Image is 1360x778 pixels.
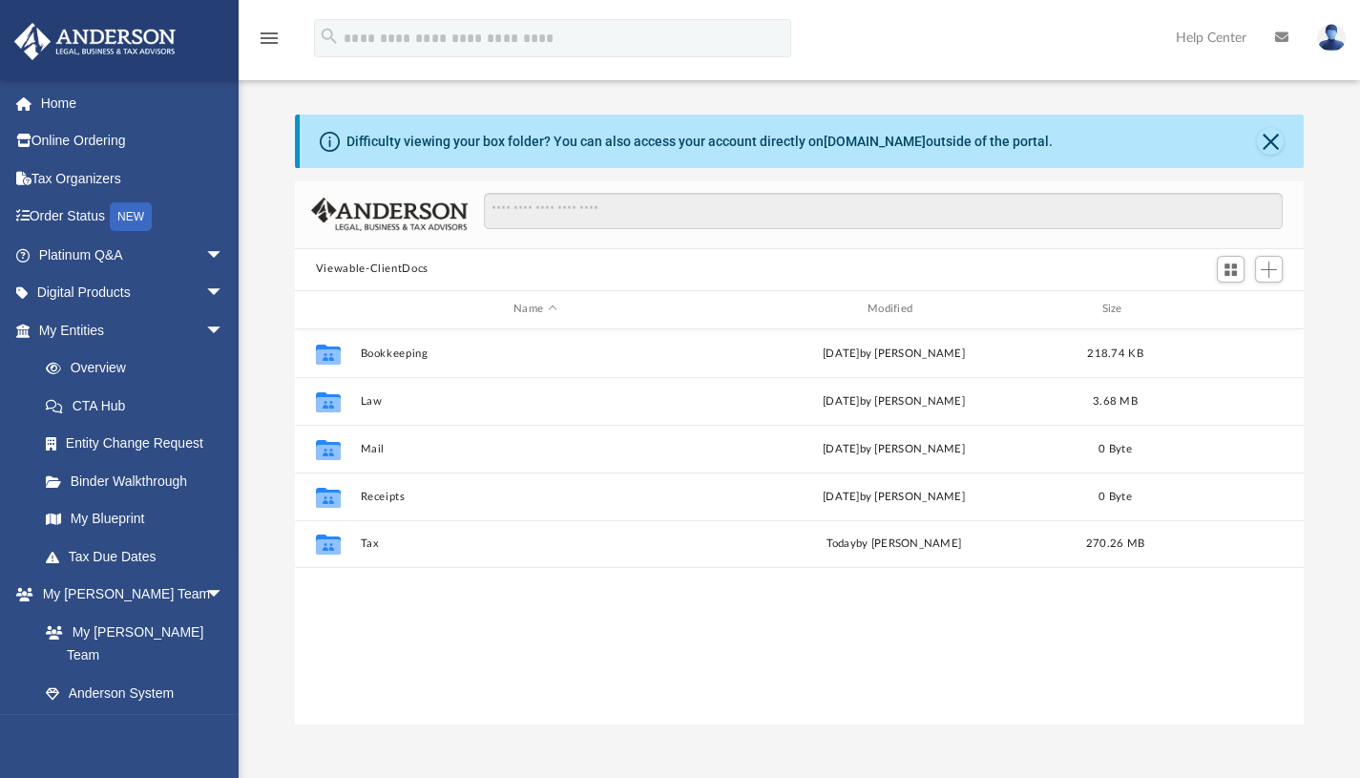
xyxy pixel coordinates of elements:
[205,576,243,615] span: arrow_drop_down
[360,490,710,502] button: Receipts
[13,84,253,122] a: Home
[27,387,253,425] a: CTA Hub
[1098,491,1132,501] span: 0 Byte
[719,392,1069,410] div: [DATE] by [PERSON_NAME]
[319,26,340,47] i: search
[719,536,1069,553] div: by [PERSON_NAME]
[205,236,243,275] span: arrow_drop_down
[27,674,243,712] a: Anderson System
[303,301,351,318] div: id
[258,27,281,50] i: menu
[1077,301,1153,318] div: Size
[484,193,1283,229] input: Search files and folders
[360,347,710,359] button: Bookkeeping
[9,23,181,60] img: Anderson Advisors Platinum Portal
[205,311,243,350] span: arrow_drop_down
[13,122,253,160] a: Online Ordering
[826,538,855,549] span: today
[27,712,243,750] a: Client Referrals
[1257,128,1284,155] button: Close
[27,613,234,674] a: My [PERSON_NAME] Team
[719,345,1069,362] div: [DATE] by [PERSON_NAME]
[1317,24,1346,52] img: User Pic
[1098,443,1132,453] span: 0 Byte
[719,488,1069,505] div: [DATE] by [PERSON_NAME]
[13,159,253,198] a: Tax Organizers
[719,440,1069,457] div: [DATE] by [PERSON_NAME]
[1087,347,1142,358] span: 218.74 KB
[360,394,710,407] button: Law
[13,274,253,312] a: Digital Productsarrow_drop_down
[359,301,709,318] div: Name
[13,311,253,349] a: My Entitiesarrow_drop_down
[1161,301,1295,318] div: id
[1255,256,1284,283] button: Add
[718,301,1068,318] div: Modified
[27,537,253,576] a: Tax Due Dates
[1093,395,1138,406] span: 3.68 MB
[1086,538,1144,549] span: 270.26 MB
[824,134,926,149] a: [DOMAIN_NAME]
[1217,256,1245,283] button: Switch to Grid View
[13,198,253,237] a: Order StatusNEW
[316,261,429,278] button: Viewable-ClientDocs
[346,132,1053,152] div: Difficulty viewing your box folder? You can also access your account directly on outside of the p...
[27,425,253,463] a: Entity Change Request
[258,36,281,50] a: menu
[27,500,243,538] a: My Blueprint
[27,349,253,388] a: Overview
[360,442,710,454] button: Mail
[27,462,253,500] a: Binder Walkthrough
[295,329,1304,725] div: grid
[110,202,152,231] div: NEW
[13,236,253,274] a: Platinum Q&Aarrow_drop_down
[13,576,243,614] a: My [PERSON_NAME] Teamarrow_drop_down
[360,537,710,550] button: Tax
[205,274,243,313] span: arrow_drop_down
